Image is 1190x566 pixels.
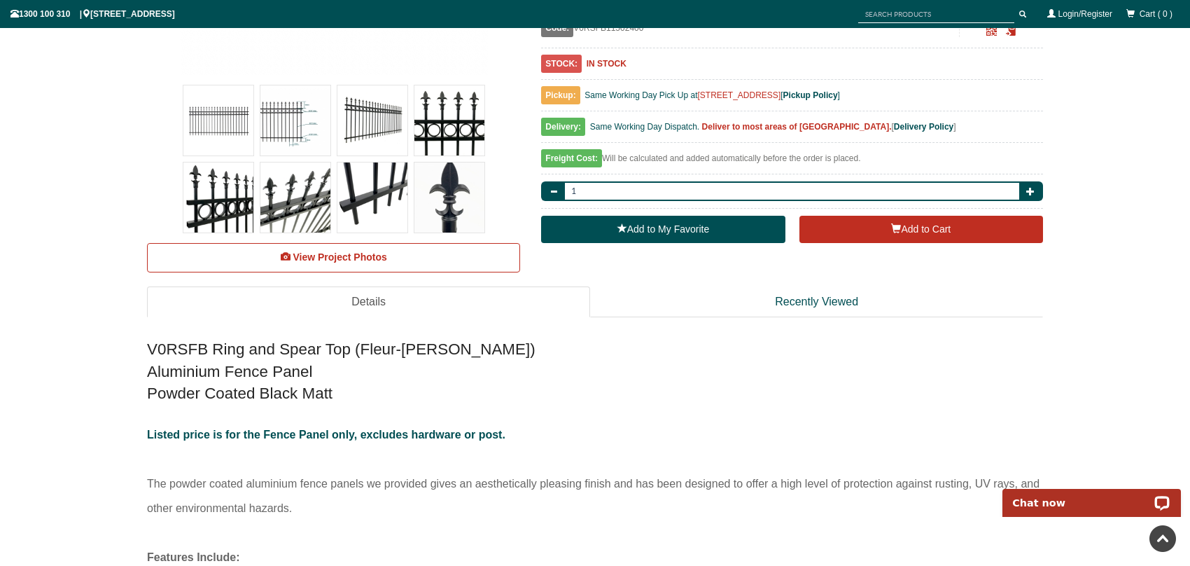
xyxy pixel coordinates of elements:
a: [STREET_ADDRESS] [698,90,781,100]
a: Click to enlarge and scan to share. [986,27,997,37]
span: Click to copy the URL [1006,26,1016,36]
a: Login/Register [1058,9,1112,19]
p: The powder coated aluminium fence panels we provided gives an aesthetically pleasing finish and h... [147,422,1043,546]
span: Cart ( 0 ) [1140,9,1172,19]
span: Listed price is for the Fence Panel only, excludes hardware or post. [147,429,505,441]
img: V0RSFB - Ring and Spear Top (Fleur-de-lis) - Aluminium Fence Panel - Matte Black [183,163,253,233]
a: Delivery Policy [894,122,953,132]
input: SEARCH PRODUCTS [858,6,1014,23]
span: Same Working Day Dispatch. [590,122,700,132]
span: View Project Photos [293,251,386,263]
img: V0RSFB - Ring and Spear Top (Fleur-de-lis) - Aluminium Fence Panel - Matte Black [414,85,484,156]
span: Freight Cost: [541,149,602,167]
div: [ ] [541,118,1043,143]
button: Add to Cart [799,216,1043,244]
a: Recently Viewed [590,287,1043,318]
span: Code: [541,19,573,37]
span: Same Working Day Pick Up at [ ] [584,90,840,100]
a: Add to My Favorite [541,216,785,244]
img: V0RSFB - Ring and Spear Top (Fleur-de-lis) - Aluminium Fence Panel - Matte Black [337,85,407,156]
a: View Project Photos [147,243,520,272]
b: IN STOCK [587,59,626,69]
img: V0RSFB - Ring and Spear Top (Fleur-de-lis) - Aluminium Fence Panel - Matte Black [260,163,330,233]
img: V0RSFB - Ring and Spear Top (Fleur-de-lis) - Aluminium Fence Panel - Matte Black [414,163,484,233]
span: Delivery: [541,118,585,136]
img: V0RSFB - Ring and Spear Top (Fleur-de-lis) - Aluminium Fence Panel - Matte Black [337,163,407,233]
a: Details [147,287,590,318]
a: Pickup Policy [783,90,838,100]
span: 1300 100 310 | [STREET_ADDRESS] [10,9,175,19]
h2: V0RSFB Ring and Spear Top (Fleur-[PERSON_NAME]) Aluminium Fence Panel Powder Coated Black Matt [147,338,1043,404]
img: V0RSFB - Ring and Spear Top (Fleur-de-lis) - Aluminium Fence Panel - Matte Black [260,85,330,156]
span: STOCK: [541,55,582,73]
div: Will be calculated and added automatically before the order is placed. [541,150,1043,174]
span: Pickup: [541,86,580,104]
iframe: LiveChat chat widget [993,473,1190,517]
img: V0RSFB - Ring and Spear Top (Fleur-de-lis) - Aluminium Fence Panel - Matte Black [183,85,253,156]
span: Features Include: [147,551,239,563]
b: Deliver to most areas of [GEOGRAPHIC_DATA]. [702,122,892,132]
